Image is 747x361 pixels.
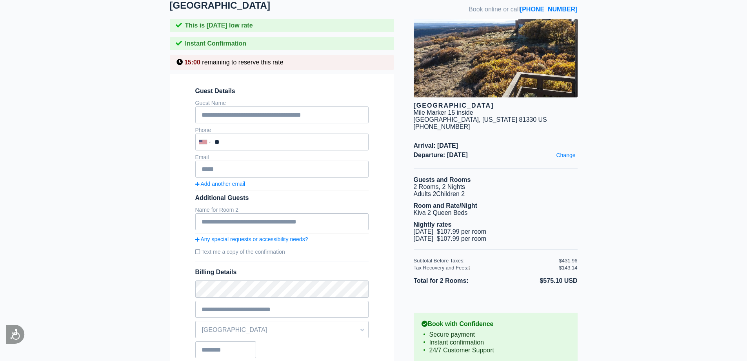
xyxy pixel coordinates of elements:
[482,116,517,123] span: [US_STATE]
[414,183,578,191] li: 2 Rooms, 2 Nights
[195,127,211,133] label: Phone
[195,207,238,213] label: Name for Room 2
[195,100,226,106] label: Guest Name
[422,331,570,339] li: Secure payment
[195,154,209,160] label: Email
[414,209,578,216] li: Kiva 2 Queen Beds
[202,59,283,66] span: remaining to reserve this rate
[414,228,487,235] span: [DATE] $107.99 per room
[195,269,369,276] span: Billing Details
[196,134,213,150] div: United States: +1
[195,181,369,187] a: Add another email
[414,102,578,109] div: [GEOGRAPHIC_DATA]
[414,109,473,116] div: Mile Marker 15 inside
[519,116,537,123] span: 81330
[414,258,559,264] div: Subtotal Before Taxes:
[520,6,578,13] a: [PHONE_NUMBER]
[195,236,369,242] a: Any special requests or accessibility needs?
[170,19,394,32] div: This is [DATE] low rate
[422,321,570,328] b: Book with Confidence
[559,265,578,271] div: $143.14
[170,37,394,50] div: Instant Confirmation
[414,176,471,183] b: Guests and Rooms
[414,142,578,149] span: Arrival: [DATE]
[469,6,577,13] span: Book online or call
[422,346,570,354] li: 24/7 Customer Support
[195,194,369,202] div: Additional Guests
[414,265,559,271] div: Tax Recovery and Fees:
[195,88,369,95] span: Guest Details
[196,323,368,337] span: [GEOGRAPHIC_DATA]
[414,152,578,159] span: Departure: [DATE]
[414,235,487,242] span: [DATE] $107.99 per room
[559,258,578,264] div: $431.96
[554,150,577,160] a: Change
[184,59,200,66] span: 15:00
[538,116,547,123] span: US
[414,221,452,228] b: Nightly rates
[414,123,578,130] div: [PHONE_NUMBER]
[496,276,578,286] li: $575.10 USD
[414,202,478,209] b: Room and Rate/Night
[436,191,465,197] span: Children 2
[414,19,578,97] img: hotel image
[195,246,369,258] label: Text me a copy of the confirmation
[414,116,481,123] span: [GEOGRAPHIC_DATA],
[422,339,570,346] li: Instant confirmation
[414,191,578,198] li: Adults 2
[414,276,496,286] li: Total for 2 Rooms:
